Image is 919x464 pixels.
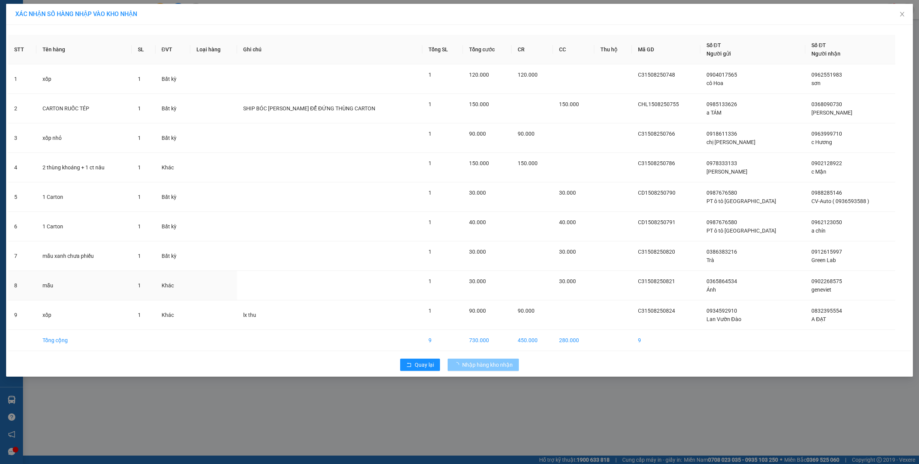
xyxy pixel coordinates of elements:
td: Bất kỳ [155,64,190,94]
span: 1 [138,312,141,318]
span: close [899,11,905,17]
span: 1 [428,160,432,166]
span: CHL1508250755 [638,101,679,107]
span: A ĐẠT [811,316,826,322]
span: 1 [138,135,141,141]
th: Loại hàng [190,35,237,64]
span: Lan Vườn Đào [706,316,741,322]
td: xốp [36,64,132,94]
td: 4 [8,153,36,182]
span: 1 [138,223,141,230]
span: 0918611336 [706,131,737,137]
span: 0365864534 [706,278,737,284]
span: SHIP BÓC [PERSON_NAME] ĐỂ ĐỨNG THÙNG CARTON [243,105,375,111]
td: 2 thùng khoáng + 1 ct nâu [36,153,132,182]
span: 0988285146 [811,190,842,196]
span: c Mận [811,169,826,175]
span: 0832395554 [811,308,842,314]
span: lx thu [243,312,256,318]
span: 150.000 [469,160,489,166]
span: sơn [811,80,821,86]
span: 120.000 [518,72,538,78]
span: 0912615997 [811,249,842,255]
td: 7 [8,241,36,271]
td: 1 Carton [36,212,132,241]
span: 30.000 [559,278,576,284]
span: 1 [138,105,141,111]
span: 0962123050 [811,219,842,225]
span: 0985133626 [706,101,737,107]
span: XÁC NHẬN SỐ HÀNG NHẬP VÀO KHO NHẬN [15,10,137,18]
span: a chín [811,228,826,234]
span: 120.000 [469,72,489,78]
span: 1 [138,76,141,82]
th: STT [8,35,36,64]
span: 0978333133 [706,160,737,166]
span: 1 [428,131,432,137]
span: 90.000 [469,131,486,137]
span: 40.000 [469,219,486,225]
span: C31508250821 [638,278,675,284]
td: 2 [8,94,36,123]
span: 0386383216 [706,249,737,255]
span: 150.000 [559,101,579,107]
td: mẫu [36,271,132,300]
span: Ánh [706,287,716,293]
span: loading [454,362,462,367]
td: Bất kỳ [155,212,190,241]
td: 3 [8,123,36,153]
span: 0987676580 [706,190,737,196]
span: Green Lab [811,257,836,263]
td: 1 Carton [36,182,132,212]
span: rollback [406,362,412,368]
span: Số ĐT [706,42,721,48]
span: 1 [138,164,141,171]
span: 1 [428,101,432,107]
span: 0368090730 [811,101,842,107]
th: CC [553,35,594,64]
span: CV-Auto ( 0936593588 ) [811,198,869,204]
span: a TÁM [706,110,721,116]
span: C31508250824 [638,308,675,314]
span: chị [PERSON_NAME] [706,139,755,145]
span: C31508250766 [638,131,675,137]
th: SL [132,35,155,64]
span: 1 [428,72,432,78]
span: 1 [138,253,141,259]
span: C31508250786 [638,160,675,166]
button: rollbackQuay lại [400,359,440,371]
td: 450.000 [512,330,553,351]
td: xốp [36,300,132,330]
span: 0902268575 [811,278,842,284]
span: C31508250820 [638,249,675,255]
th: Tên hàng [36,35,132,64]
span: Số ĐT [811,42,826,48]
td: 9 [8,300,36,330]
td: 730.000 [463,330,512,351]
th: Ghi chú [237,35,422,64]
span: CD1508250791 [638,219,675,225]
span: 90.000 [469,308,486,314]
td: CARTON RUỐC TÉP [36,94,132,123]
span: C31508250748 [638,72,675,78]
span: 30.000 [559,249,576,255]
span: Nhập hàng kho nhận [462,361,513,369]
span: 0902128922 [811,160,842,166]
span: 1 [138,194,141,200]
td: 9 [422,330,463,351]
td: 8 [8,271,36,300]
span: PT ô tô [GEOGRAPHIC_DATA] [706,228,776,234]
span: 90.000 [518,131,535,137]
td: Tổng cộng [36,330,132,351]
td: 5 [8,182,36,212]
span: 150.000 [469,101,489,107]
td: 9 [632,330,700,351]
th: ĐVT [155,35,190,64]
span: 0904017565 [706,72,737,78]
span: 1 [428,219,432,225]
span: 30.000 [469,190,486,196]
span: Người nhận [811,51,841,57]
span: 1 [138,282,141,289]
td: Khác [155,271,190,300]
span: Người gửi [706,51,731,57]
